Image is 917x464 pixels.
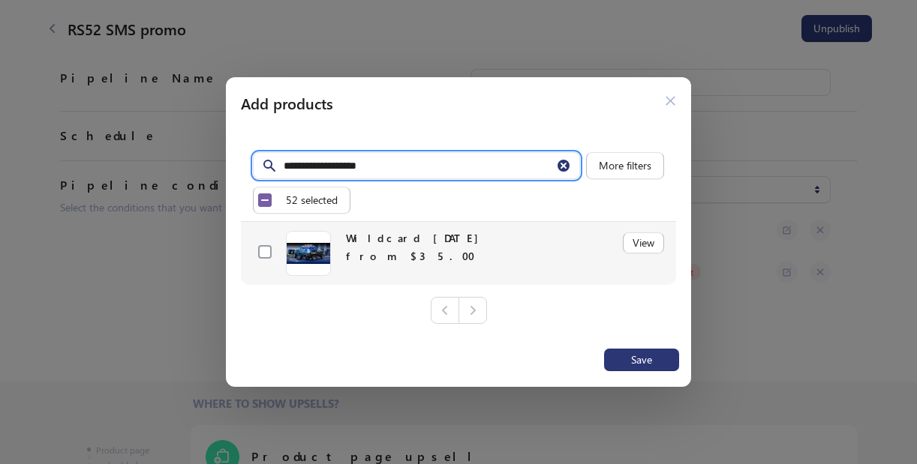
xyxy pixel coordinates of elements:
[346,249,474,263] span: from $35.00
[431,297,487,324] nav: Pagination
[599,160,651,172] span: More filters
[633,237,654,249] span: View
[623,232,664,253] button: View
[241,92,644,113] h2: Add products
[586,152,664,179] button: More filters
[556,158,571,173] button: Clear
[286,194,338,206] span: 52 selected
[346,231,483,245] span: Wildcard [DATE]
[631,354,652,366] span: Save
[659,89,682,112] button: Close
[604,349,679,371] button: Save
